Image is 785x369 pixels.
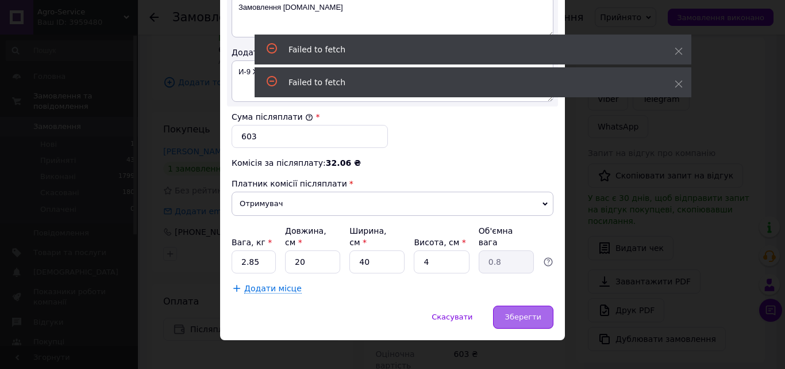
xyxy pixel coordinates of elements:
[232,112,313,121] label: Сума післяплати
[232,238,272,247] label: Вага, кг
[244,284,302,294] span: Додати місце
[232,179,347,188] span: Платник комісії післяплати
[432,313,472,321] span: Скасувати
[285,226,326,247] label: Довжина, см
[232,47,553,58] div: Додаткова інформація
[414,238,465,247] label: Висота, см
[349,226,386,247] label: Ширина, см
[479,225,534,248] div: Об'ємна вага
[232,192,553,216] span: Отримувач
[232,60,553,102] textarea: И-9 Ха, тент 6х10
[326,158,361,168] span: 32.06 ₴
[288,44,646,55] div: Failed to fetch
[505,313,541,321] span: Зберегти
[288,77,646,88] div: Failed to fetch
[232,157,553,169] div: Комісія за післяплату:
